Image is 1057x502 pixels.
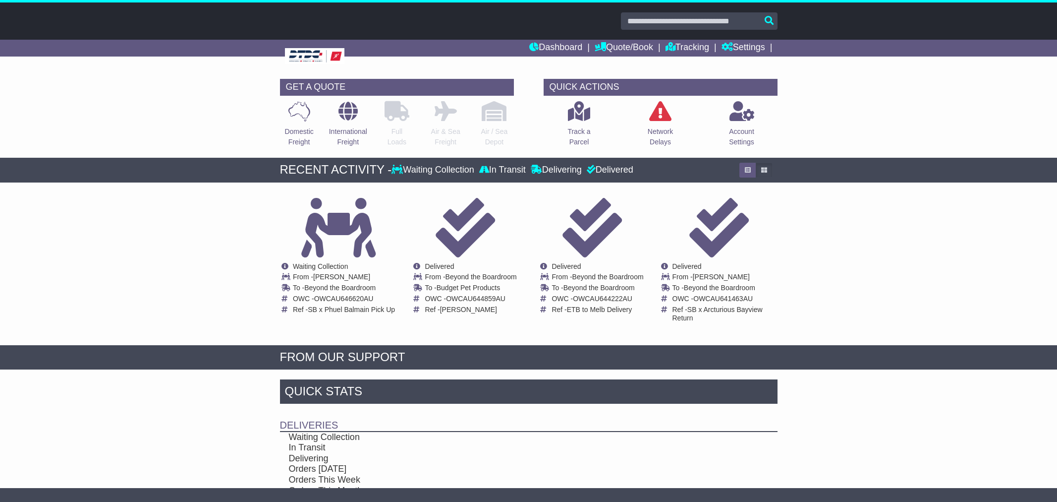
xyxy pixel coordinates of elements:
td: Orders This Month [280,486,729,497]
td: From - [672,273,777,284]
a: Track aParcel [567,101,591,153]
a: Tracking [666,40,709,57]
div: RECENT ACTIVITY - [280,163,392,177]
div: GET A QUOTE [280,79,514,96]
p: Domestic Freight [284,126,313,147]
div: Quick Stats [280,379,778,406]
td: Ref - [552,306,643,314]
span: [PERSON_NAME] [693,273,750,281]
span: Waiting Collection [293,262,348,270]
span: Delivered [672,262,702,270]
td: To - [672,284,777,295]
td: OWC - [672,295,777,306]
span: Budget Pet Products [437,284,500,292]
td: OWC - [293,295,395,306]
td: Deliveries [280,406,778,432]
span: ETB to Melb Delivery [567,306,632,314]
span: Beyond the Boardroom [572,273,644,281]
td: OWC - [425,295,516,306]
td: From - [293,273,395,284]
td: To - [552,284,643,295]
span: [PERSON_NAME] [313,273,370,281]
td: From - [425,273,516,284]
span: OWCAU644859AU [446,295,505,303]
a: Dashboard [529,40,582,57]
span: Beyond the Boardroom [684,284,755,292]
span: Beyond the Boardroom [563,284,635,292]
span: SB x Phuel Balmain Pick Up [308,306,395,314]
span: OWCAU641463AU [693,295,753,303]
a: NetworkDelays [647,101,673,153]
span: Beyond the Boardroom [445,273,517,281]
a: Quote/Book [595,40,653,57]
a: AccountSettings [728,101,755,153]
span: [PERSON_NAME] [440,306,497,314]
td: Ref - [293,306,395,314]
p: Track a Parcel [567,126,590,147]
div: In Transit [477,165,528,176]
span: Delivered [552,262,581,270]
a: InternationalFreight [329,101,368,153]
td: OWC - [552,295,643,306]
p: International Freight [329,126,367,147]
p: Air / Sea Depot [481,126,508,147]
td: To - [293,284,395,295]
td: Waiting Collection [280,432,729,443]
p: Network Delays [648,126,673,147]
div: Delivered [584,165,633,176]
p: Air & Sea Freight [431,126,460,147]
td: In Transit [280,442,729,453]
span: OWCAU646620AU [314,295,374,303]
div: QUICK ACTIONS [544,79,778,96]
td: Ref - [425,306,516,314]
div: Waiting Collection [391,165,476,176]
td: To - [425,284,516,295]
span: OWCAU644222AU [573,295,632,303]
a: DomesticFreight [284,101,314,153]
div: FROM OUR SUPPORT [280,350,778,365]
td: Orders [DATE] [280,464,729,475]
p: Account Settings [729,126,754,147]
a: Settings [722,40,765,57]
td: Orders This Week [280,475,729,486]
td: From - [552,273,643,284]
div: Delivering [528,165,584,176]
td: Ref - [672,306,777,322]
p: Full Loads [385,126,409,147]
span: Beyond the Boardroom [304,284,376,292]
span: Delivered [425,262,454,270]
span: SB x Arcturious Bayview Return [672,306,763,322]
td: Delivering [280,453,729,464]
